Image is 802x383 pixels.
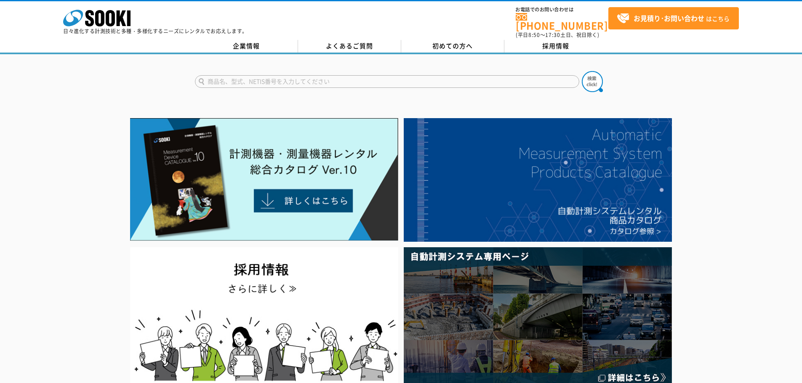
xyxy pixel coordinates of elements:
[432,41,473,50] span: 初めての方へ
[516,31,599,39] span: (平日 ～ 土日、祝日除く)
[63,29,248,34] p: 日々進化する計測技術と多種・多様化するニーズにレンタルでお応えします。
[130,118,398,241] img: Catalog Ver10
[298,40,401,53] a: よくあるご質問
[504,40,607,53] a: 採用情報
[195,40,298,53] a: 企業情報
[545,31,560,39] span: 17:30
[516,7,608,12] span: お電話でのお問い合わせは
[582,71,603,92] img: btn_search.png
[634,13,704,23] strong: お見積り･お問い合わせ
[401,40,504,53] a: 初めての方へ
[528,31,540,39] span: 8:50
[608,7,739,29] a: お見積り･お問い合わせはこちら
[516,13,608,30] a: [PHONE_NUMBER]
[195,75,579,88] input: 商品名、型式、NETIS番号を入力してください
[404,118,672,242] img: 自動計測システムカタログ
[617,12,730,25] span: はこちら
